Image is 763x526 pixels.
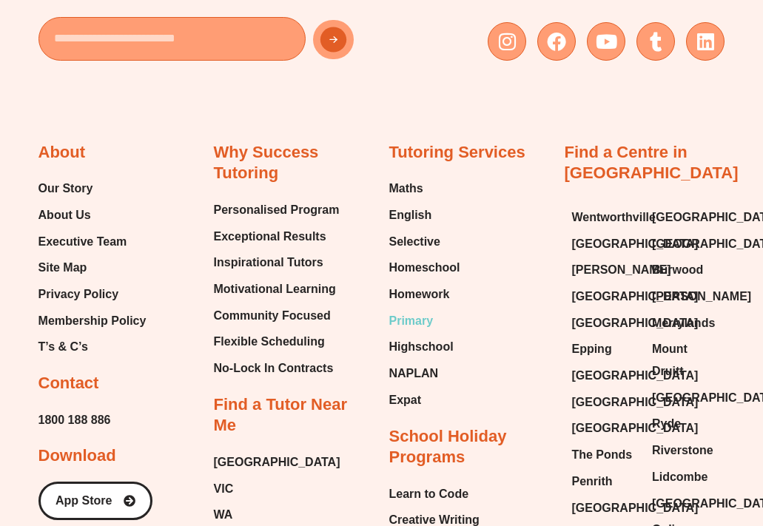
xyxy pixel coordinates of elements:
[38,283,119,306] span: Privacy Policy
[652,312,715,334] span: Merrylands
[38,336,147,358] a: T’s & C’s
[389,231,440,253] span: Selective
[214,305,340,327] a: Community Focused
[389,283,460,306] a: Homework
[389,336,453,358] span: Highschool
[389,483,480,505] a: Learn to Code
[38,231,147,253] a: Executive Team
[214,451,340,473] a: [GEOGRAPHIC_DATA]
[652,259,717,281] a: Burwood
[571,286,698,308] span: [GEOGRAPHIC_DATA]
[652,259,703,281] span: Burwood
[564,143,738,183] a: Find a Centre in [GEOGRAPHIC_DATA]
[652,286,751,308] span: [PERSON_NAME]
[571,338,636,360] a: Epping
[389,142,525,163] h2: Tutoring Services
[38,373,99,394] h2: Contact
[571,417,636,439] a: [GEOGRAPHIC_DATA]
[571,259,636,281] a: [PERSON_NAME]
[389,389,460,411] a: Expat
[652,413,717,435] a: Ryde
[571,391,636,414] a: [GEOGRAPHIC_DATA]
[389,283,449,306] span: Homework
[38,283,147,306] a: Privacy Policy
[571,365,698,387] span: [GEOGRAPHIC_DATA]
[214,331,325,353] span: Flexible Scheduling
[571,233,636,255] a: [GEOGRAPHIC_DATA]
[389,483,468,505] span: Learn to Code
[389,310,433,332] span: Primary
[389,336,460,358] a: Highschool
[571,206,636,229] a: Wentworthville
[214,142,374,184] h2: Why Success Tutoring
[389,257,460,279] a: Homeschool
[571,259,670,281] span: [PERSON_NAME]
[389,363,438,385] span: NAPLAN
[38,409,111,431] a: 1800 188 886
[652,466,717,488] a: Lidcombe
[214,252,323,274] span: Inspirational Tutors
[214,394,374,436] h2: Find a Tutor Near Me
[214,357,334,380] span: No-Lock In Contracts
[214,226,326,248] span: Exceptional Results
[571,391,698,414] span: [GEOGRAPHIC_DATA]
[652,493,717,515] a: [GEOGRAPHIC_DATA]
[214,278,336,300] span: Motivational Learning
[389,389,421,411] span: Expat
[571,338,611,360] span: Epping
[652,233,717,255] a: [GEOGRAPHIC_DATA]
[652,206,717,229] a: [GEOGRAPHIC_DATA]
[38,257,87,279] span: Site Map
[571,497,698,519] span: [GEOGRAPHIC_DATA]
[689,455,763,526] iframe: Chat Widget
[214,478,234,500] span: VIC
[571,471,636,493] a: Penrith
[652,312,717,334] a: Merrylands
[38,204,147,226] a: About Us
[571,286,636,308] a: [GEOGRAPHIC_DATA]
[571,312,698,334] span: [GEOGRAPHIC_DATA]
[214,504,233,526] span: WA
[571,497,636,519] a: [GEOGRAPHIC_DATA]
[38,204,91,226] span: About Us
[571,471,612,493] span: Penrith
[571,206,656,229] span: Wentworthville
[389,310,460,332] a: Primary
[38,231,127,253] span: Executive Team
[214,252,340,274] a: Inspirational Tutors
[38,178,147,200] a: Our Story
[214,357,340,380] a: No-Lock In Contracts
[652,466,708,488] span: Lidcombe
[38,178,93,200] span: Our Story
[571,444,632,466] span: The Ponds
[38,17,374,68] form: New Form
[389,204,460,226] a: English
[389,204,431,226] span: English
[214,278,340,300] a: Motivational Learning
[389,363,460,385] a: NAPLAN
[571,365,636,387] a: [GEOGRAPHIC_DATA]
[214,199,340,221] a: Personalised Program
[652,286,717,308] a: [PERSON_NAME]
[652,439,717,462] a: Riverstone
[571,417,698,439] span: [GEOGRAPHIC_DATA]
[571,233,698,255] span: [GEOGRAPHIC_DATA]
[652,338,717,382] a: Mount Druitt
[38,336,88,358] span: T’s & C’s
[389,178,460,200] a: Maths
[214,305,331,327] span: Community Focused
[214,331,340,353] a: Flexible Scheduling
[38,310,147,332] a: Membership Policy
[571,312,636,334] a: [GEOGRAPHIC_DATA]
[38,142,86,163] h2: About
[38,482,152,520] a: App Store
[214,226,340,248] a: Exceptional Results
[214,504,340,526] a: WA
[56,495,112,507] span: App Store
